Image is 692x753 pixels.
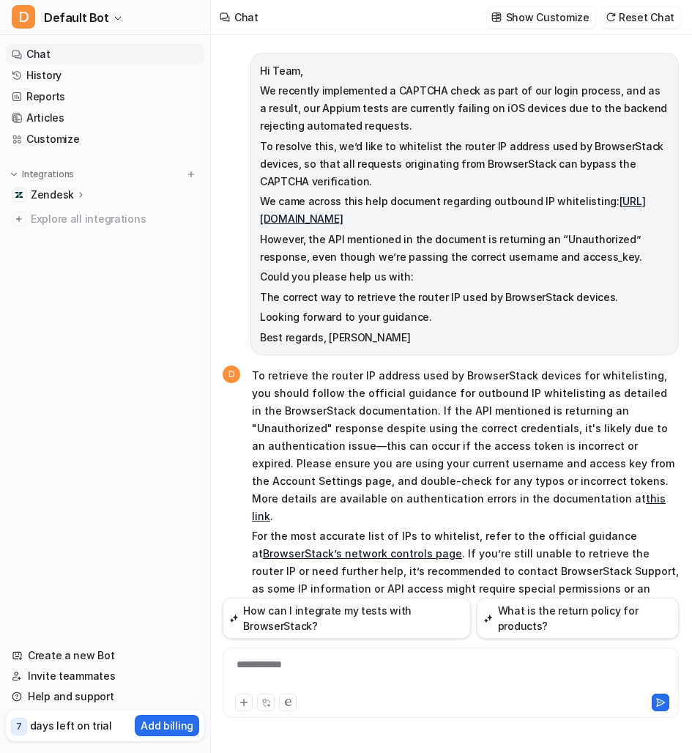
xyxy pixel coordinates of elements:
[44,7,109,28] span: Default Bot
[223,598,471,639] button: How can I integrate my tests with BrowserStack?
[15,190,23,199] img: Zendesk
[491,12,502,23] img: customize
[601,7,680,28] button: Reset Chat
[12,5,35,29] span: D
[260,82,669,135] p: We recently implemented a CAPTCHA check as part of our login process, and as a result, our Appium...
[260,308,669,326] p: Looking forward to your guidance.
[260,62,669,80] p: Hi Team,
[6,44,204,64] a: Chat
[135,715,199,736] button: Add billing
[31,188,74,202] p: Zendesk
[252,367,679,525] p: To retrieve the router IP address used by BrowserStack devices for whitelisting, you should follo...
[223,366,240,383] span: D
[6,209,204,229] a: Explore all integrations
[260,329,669,346] p: Best regards, [PERSON_NAME]
[260,193,669,228] p: We came across this help document regarding outbound IP whitelisting:
[260,231,669,266] p: However, the API mentioned in the document is returning an “Unauthorized” response, even though w...
[141,718,193,733] p: Add billing
[252,527,679,615] p: For the most accurate list of IPs to whitelist, refer to the official guidance at . If you’re sti...
[16,720,22,733] p: 7
[487,7,595,28] button: Show Customize
[6,666,204,686] a: Invite teammates
[31,207,198,231] span: Explore all integrations
[12,212,26,226] img: explore all integrations
[506,10,589,25] p: Show Customize
[234,10,258,25] div: Chat
[6,65,204,86] a: History
[6,108,204,128] a: Articles
[260,268,669,286] p: Could you please help us with:
[6,167,78,182] button: Integrations
[260,138,669,190] p: To resolve this, we’d like to whitelist the router IP address used by BrowserStack devices, so th...
[263,547,462,560] a: BrowserStack’s network controls page
[477,598,679,639] button: What is the return policy for products?
[9,169,19,179] img: expand menu
[6,645,204,666] a: Create a new Bot
[6,86,204,107] a: Reports
[606,12,616,23] img: reset
[22,168,74,180] p: Integrations
[260,289,669,306] p: The correct way to retrieve the router IP used by BrowserStack devices.
[252,492,666,522] a: this link
[6,129,204,149] a: Customize
[6,686,204,707] a: Help and support
[186,169,196,179] img: menu_add.svg
[30,718,112,733] p: days left on trial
